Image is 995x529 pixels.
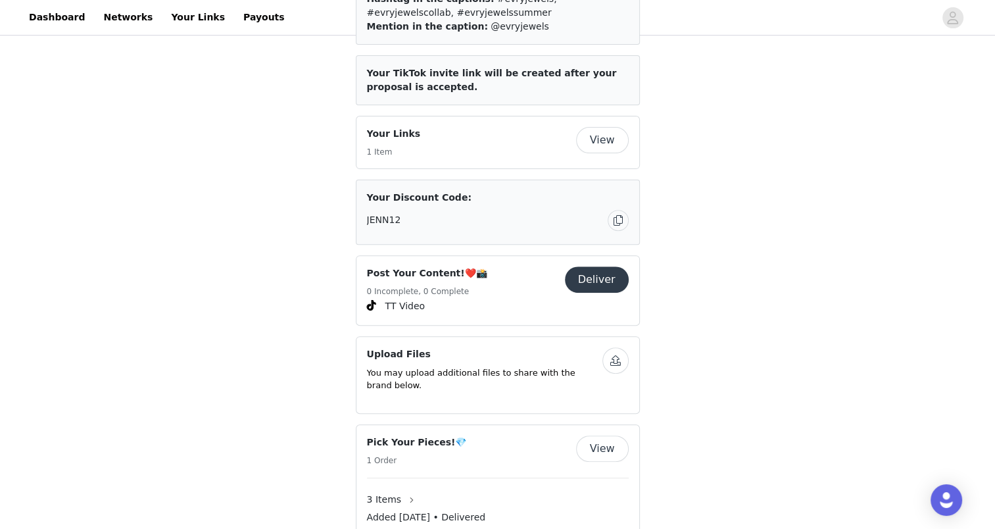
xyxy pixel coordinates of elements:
span: TT Video [385,299,425,313]
a: Payouts [235,3,293,32]
span: Your Discount Code: [367,191,472,205]
div: avatar [946,7,959,28]
span: Your TikTok invite link will be created after your proposal is accepted. [367,68,617,92]
h4: Your Links [367,127,421,141]
div: Post Your Content!❤️📸 [356,255,640,326]
div: Open Intercom Messenger [931,484,962,516]
h4: Pick Your Pieces!💎 [367,436,467,449]
h4: Upload Files [367,347,602,361]
button: View [576,127,629,153]
h4: Post Your Content!❤️📸 [367,266,487,280]
a: Networks [95,3,160,32]
button: Deliver [565,266,629,293]
button: View [576,436,629,462]
h5: 1 Order [367,455,467,466]
p: You may upload additional files to share with the brand below. [367,366,602,392]
h5: 1 Item [367,146,421,158]
span: Added [DATE] • Delivered [367,511,486,524]
h5: 0 Incomplete, 0 Complete [367,286,487,297]
a: Dashboard [21,3,93,32]
span: 3 Items [367,493,402,507]
span: JENN12 [367,213,401,227]
span: Mention in the caption: [367,21,488,32]
a: Your Links [163,3,233,32]
span: @evryjewels [491,21,549,32]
